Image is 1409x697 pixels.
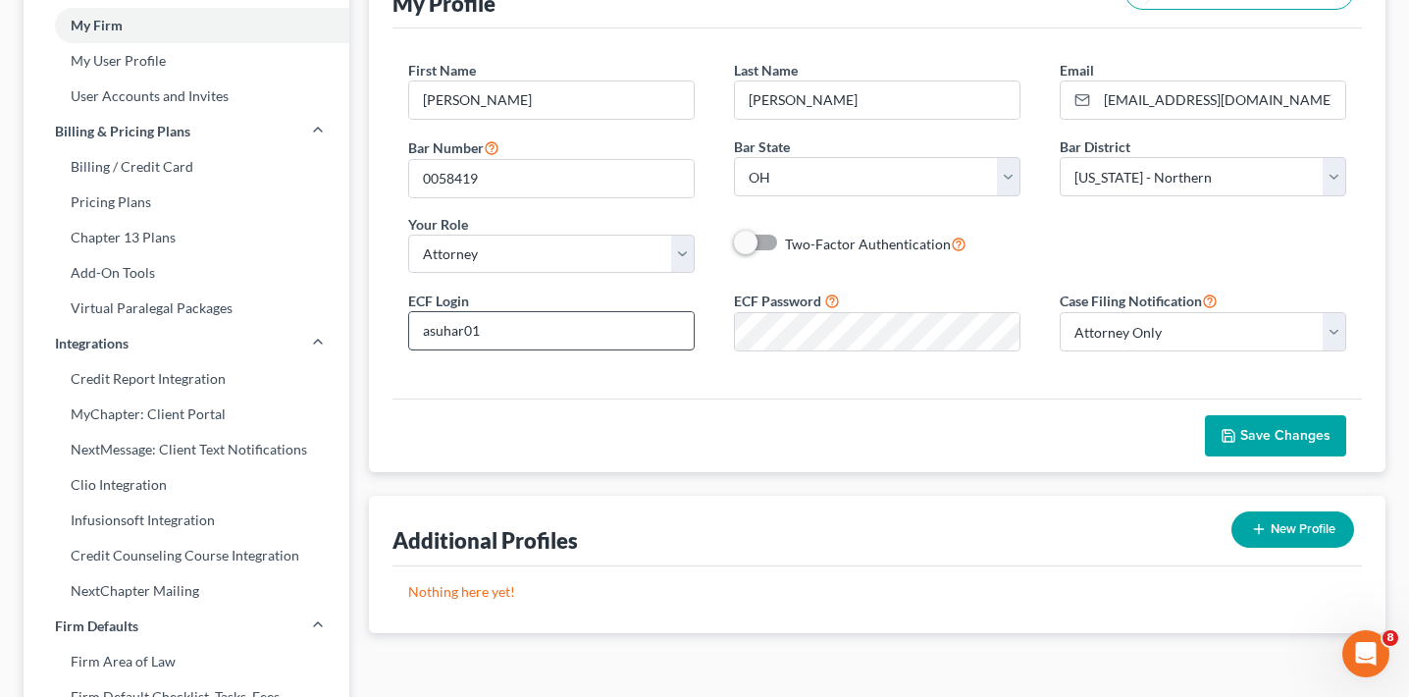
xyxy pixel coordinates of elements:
label: Case Filing Notification [1060,289,1218,312]
label: Bar Number [408,135,499,159]
span: Save Changes [1240,427,1331,444]
span: First Name [408,62,476,79]
span: Two-Factor Authentication [785,236,951,252]
a: Chapter 13 Plans [24,220,349,255]
a: NextChapter Mailing [24,573,349,609]
a: Infusionsoft Integration [24,503,349,538]
button: Save Changes [1205,415,1346,456]
label: Bar District [1060,136,1130,157]
input: Enter first name... [409,81,694,119]
input: Enter email... [1097,81,1345,119]
label: ECF Password [734,291,821,311]
label: Bar State [734,136,790,157]
a: Pricing Plans [24,185,349,220]
input: Enter ecf login... [409,312,694,349]
a: MyChapter: Client Portal [24,397,349,432]
span: Billing & Pricing Plans [55,122,190,141]
span: 8 [1383,630,1398,646]
input: Enter last name... [735,81,1019,119]
a: NextMessage: Client Text Notifications [24,432,349,467]
a: Integrations [24,326,349,361]
a: Credit Report Integration [24,361,349,397]
a: User Accounts and Invites [24,79,349,114]
div: Additional Profiles [392,526,578,555]
button: New Profile [1231,511,1354,548]
input: # [409,160,694,197]
span: Your Role [408,216,468,233]
a: Firm Defaults [24,609,349,644]
iframe: Intercom live chat [1342,630,1389,677]
span: Firm Defaults [55,617,138,636]
a: Credit Counseling Course Integration [24,538,349,573]
a: Add-On Tools [24,255,349,291]
a: My Firm [24,8,349,43]
label: ECF Login [408,291,469,311]
a: Clio Integration [24,467,349,503]
a: Firm Area of Law [24,644,349,679]
span: Last Name [734,62,798,79]
a: Billing & Pricing Plans [24,114,349,149]
a: Virtual Paralegal Packages [24,291,349,326]
p: Nothing here yet! [408,582,1346,602]
span: Email [1060,62,1094,79]
a: Billing / Credit Card [24,149,349,185]
span: Integrations [55,334,129,353]
a: My User Profile [24,43,349,79]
